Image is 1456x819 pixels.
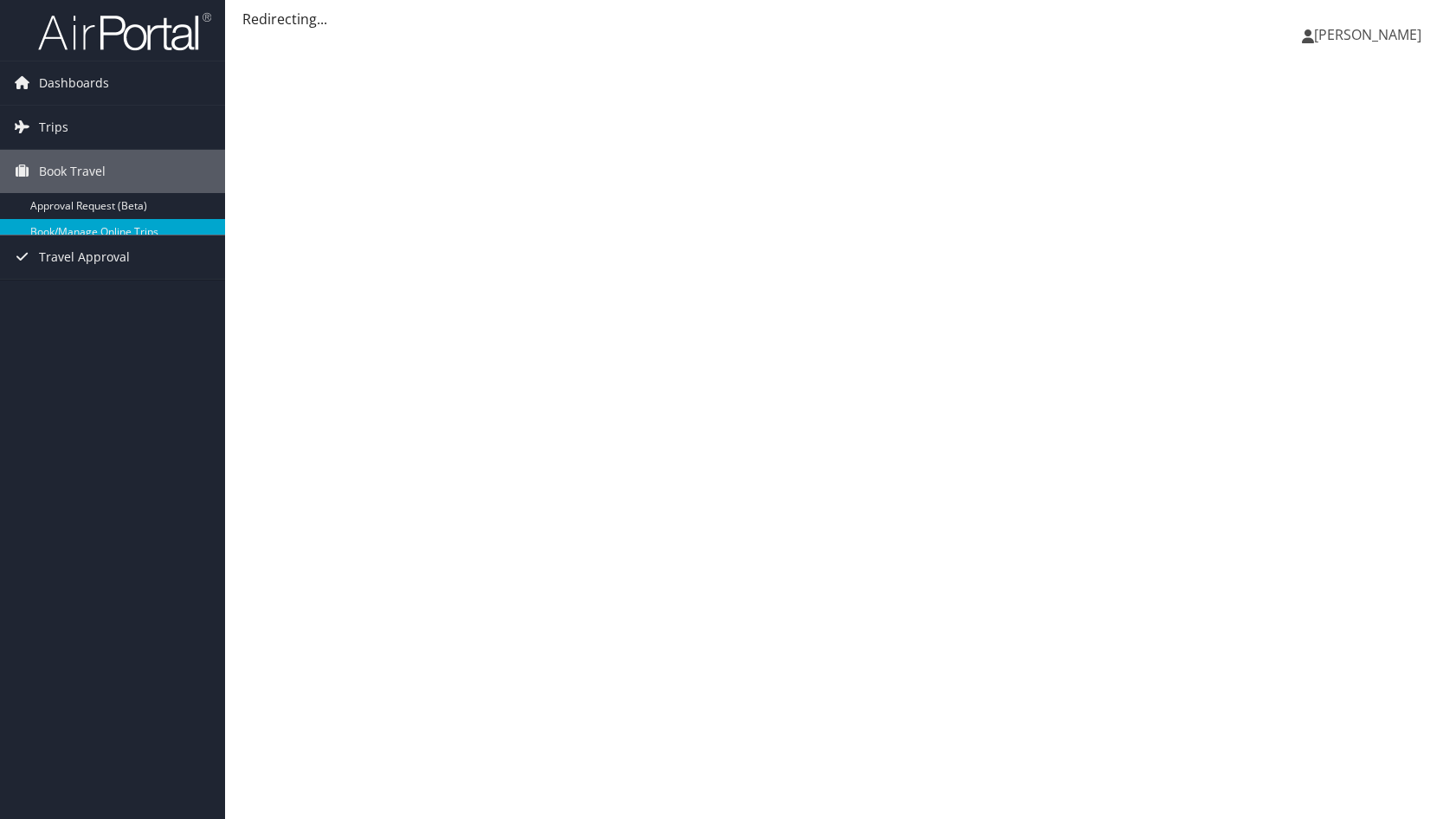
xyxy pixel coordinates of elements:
img: airportal-logo.png [38,11,211,52]
a: [PERSON_NAME] [1302,9,1439,61]
span: Trips [39,106,68,149]
span: [PERSON_NAME] [1314,25,1421,44]
span: Travel Approval [39,235,130,279]
span: Dashboards [39,61,109,105]
span: Book Travel [39,150,106,193]
div: Redirecting... [242,9,1439,29]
